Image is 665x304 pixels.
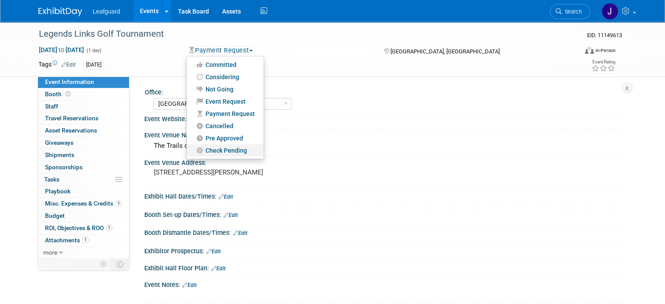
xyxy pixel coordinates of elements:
[38,101,129,112] a: Staff
[145,86,623,97] div: Office:
[38,185,129,197] a: Playbook
[38,46,84,54] span: [DATE] [DATE]
[38,7,82,16] img: ExhibitDay
[187,95,264,108] a: Event Request
[38,149,129,161] a: Shipments
[45,103,58,110] span: Staff
[187,71,264,83] a: Considering
[187,144,264,157] a: Check Pending
[45,151,74,158] span: Shipments
[187,132,264,144] a: Pre Approved
[144,226,627,238] div: Booth Dismantle Dates/Times:
[45,237,89,244] span: Attachments
[182,282,197,288] a: Edit
[45,212,65,219] span: Budget
[38,137,129,149] a: Giveaways
[57,46,66,53] span: to
[187,83,264,95] a: Not Going
[144,278,627,290] div: Event Notes:
[144,129,627,140] div: Event Venue Name:
[144,112,627,124] div: Event Website:
[84,60,104,70] div: [DATE]
[45,200,122,207] span: Misc. Expenses & Credits
[211,266,226,272] a: Edit
[38,88,129,100] a: Booth
[43,249,57,256] span: more
[86,48,101,53] span: (1 day)
[38,247,129,259] a: more
[93,8,120,15] span: Leafguard
[144,245,627,256] div: Exhibitor Prospectus:
[38,210,129,222] a: Budget
[82,237,89,243] span: 1
[96,259,111,270] td: Personalize Event Tab Strip
[45,91,72,98] span: Booth
[187,59,264,71] a: Committed
[38,112,129,124] a: Travel Reservations
[587,32,622,38] span: Event ID: 11149613
[45,139,73,146] span: Giveaways
[38,198,129,210] a: Misc. Expenses & Credits1
[38,60,76,70] td: Tags
[38,161,129,173] a: Sponsorships
[38,234,129,246] a: Attachments1
[154,168,336,176] pre: [STREET_ADDRESS][PERSON_NAME]
[585,47,594,54] img: Format-Inperson.png
[44,176,59,183] span: Tasks
[151,139,620,153] div: The Trails of Frisco Golf Club
[64,91,72,97] span: Booth not reserved yet
[223,212,238,218] a: Edit
[187,120,264,132] a: Cancelled
[187,108,264,120] a: Payment Request
[144,262,627,273] div: Exhibit Hall Floor Plan:
[38,174,129,185] a: Tasks
[530,45,616,59] div: Event Format
[45,188,70,195] span: Playbook
[38,222,129,234] a: ROI, Objectives & ROO1
[61,62,76,68] a: Edit
[186,46,256,55] button: Payment Request
[144,156,627,167] div: Event Venue Address:
[115,200,122,207] span: 1
[206,248,221,255] a: Edit
[38,125,129,136] a: Asset Reservations
[550,4,590,19] a: Search
[562,8,582,15] span: Search
[219,194,233,200] a: Edit
[111,259,129,270] td: Toggle Event Tabs
[390,48,500,55] span: [GEOGRAPHIC_DATA], [GEOGRAPHIC_DATA]
[38,76,129,88] a: Event Information
[45,224,112,231] span: ROI, Objectives & ROO
[45,115,98,122] span: Travel Reservations
[592,60,615,64] div: Event Rating
[595,47,616,54] div: In-Person
[144,208,627,220] div: Booth Set-up Dates/Times:
[45,78,94,85] span: Event Information
[233,230,247,236] a: Edit
[144,190,627,201] div: Exhibit Hall Dates/Times:
[45,127,97,134] span: Asset Reservations
[45,164,83,171] span: Sponsorships
[106,224,112,231] span: 1
[602,3,618,20] img: Jonathan Zargo
[36,26,567,42] div: Legends Links Golf Tournament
